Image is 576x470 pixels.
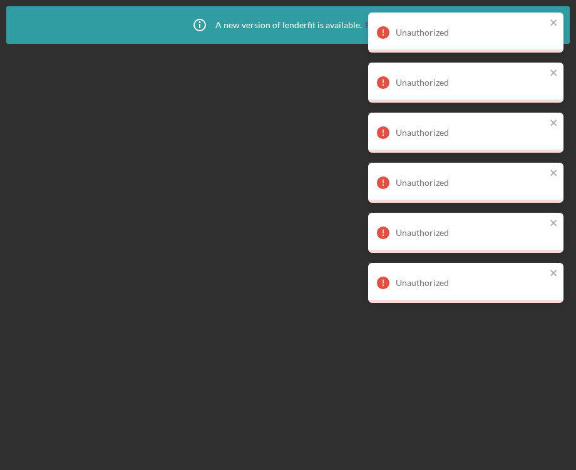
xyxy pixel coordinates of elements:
div: Unauthorized [396,28,546,38]
button: close [550,268,558,280]
button: close [550,18,558,29]
div: Unauthorized [396,278,546,288]
button: close [550,218,558,230]
div: Unauthorized [396,128,546,138]
a: Reload [365,20,392,30]
div: A new version of lenderfit is available. [184,9,392,41]
button: close [550,68,558,79]
div: Unauthorized [396,78,546,88]
button: close [550,168,558,180]
div: Unauthorized [396,178,546,188]
button: close [550,118,558,130]
div: Unauthorized [396,228,546,238]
